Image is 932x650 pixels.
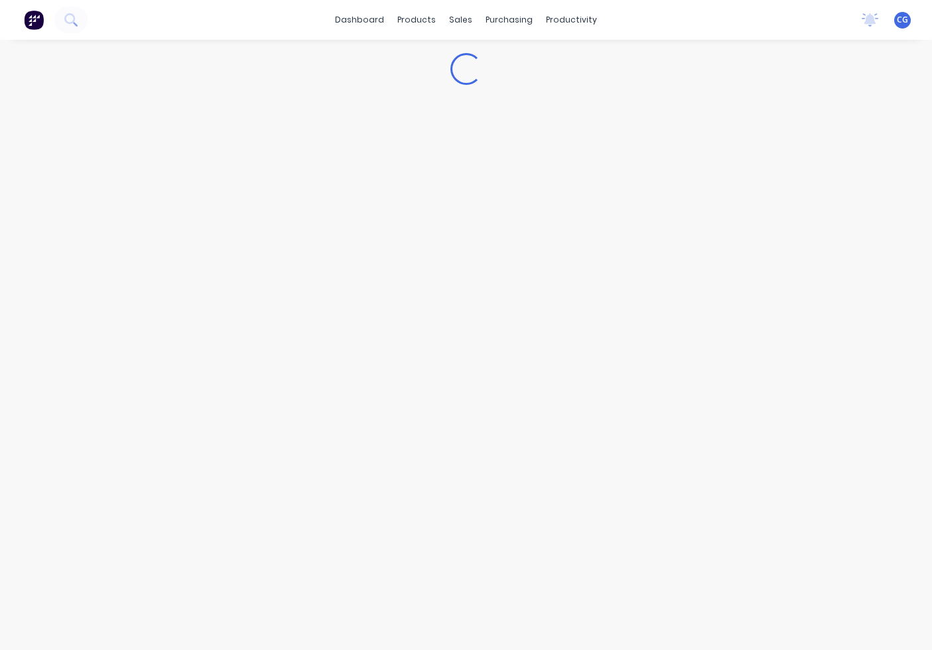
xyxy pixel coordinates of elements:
a: dashboard [328,10,391,30]
div: sales [442,10,479,30]
div: purchasing [479,10,539,30]
div: products [391,10,442,30]
span: CG [897,14,908,26]
div: productivity [539,10,604,30]
img: Factory [24,10,44,30]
